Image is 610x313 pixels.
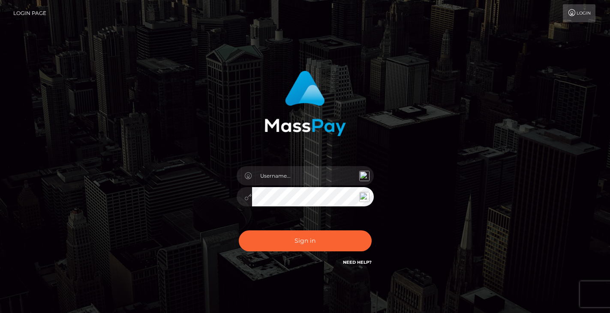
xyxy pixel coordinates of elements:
[359,171,370,181] img: npw-badge-icon-locked.svg
[264,71,346,136] img: MassPay Login
[239,230,372,251] button: Sign in
[359,192,370,202] img: npw-badge-icon-locked.svg
[563,4,595,22] a: Login
[343,259,372,265] a: Need Help?
[13,4,46,22] a: Login Page
[252,166,374,185] input: Username...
